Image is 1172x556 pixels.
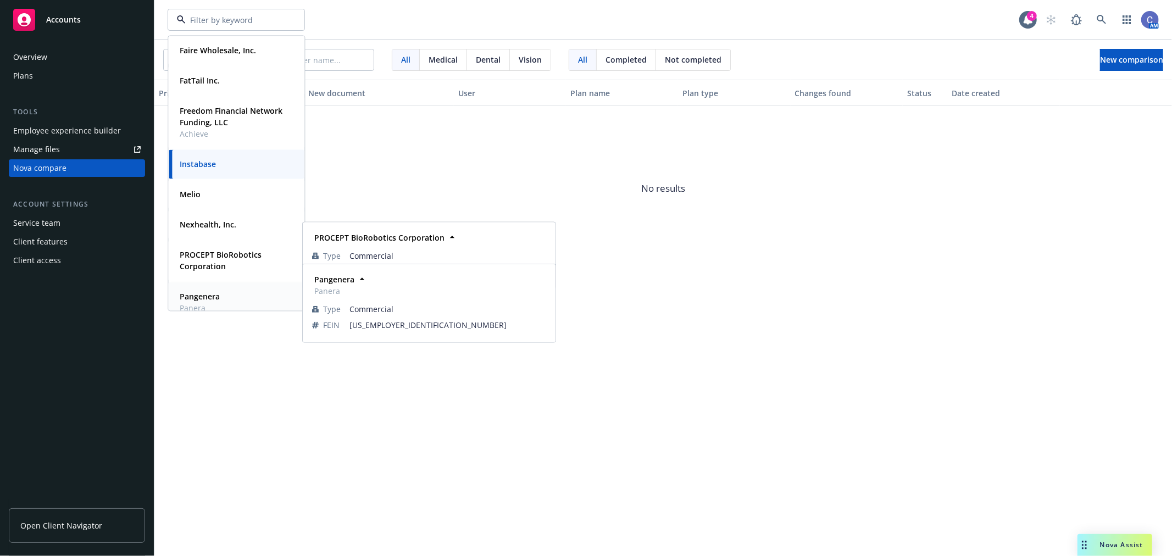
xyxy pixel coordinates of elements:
[13,252,61,269] div: Client access
[180,128,291,140] span: Achieve
[13,67,33,85] div: Plans
[9,199,145,210] div: Account settings
[13,48,47,66] div: Overview
[1116,9,1138,31] a: Switch app
[9,252,145,269] a: Client access
[903,80,948,106] button: Status
[9,214,145,232] a: Service team
[570,87,674,99] div: Plan name
[180,302,220,314] span: Panera
[323,319,340,331] span: FEIN
[9,67,145,85] a: Plans
[304,80,453,106] button: New document
[159,87,299,99] div: Prior document
[401,54,410,65] span: All
[952,87,1055,99] div: Date created
[180,219,236,230] strong: Nexhealth, Inc.
[180,249,262,271] strong: PROCEPT BioRobotics Corporation
[1027,11,1037,21] div: 4
[349,250,546,262] span: Commercial
[1100,540,1143,549] span: Nova Assist
[606,54,647,65] span: Completed
[20,520,102,531] span: Open Client Navigator
[180,189,201,199] strong: Melio
[13,159,66,177] div: Nova compare
[9,141,145,158] a: Manage files
[180,291,220,302] strong: Pangenera
[454,80,566,106] button: User
[13,122,121,140] div: Employee experience builder
[678,80,790,106] button: Plan type
[476,54,501,65] span: Dental
[323,303,341,315] span: Type
[795,87,898,99] div: Changes found
[458,87,562,99] div: User
[9,107,145,118] div: Tools
[154,106,1172,271] span: No results
[566,80,678,106] button: Plan name
[1077,534,1152,556] button: Nova Assist
[519,54,542,65] span: Vision
[180,45,256,55] strong: Faire Wholesale, Inc.
[1141,11,1159,29] img: photo
[791,80,903,106] button: Changes found
[1077,534,1091,556] div: Drag to move
[9,4,145,35] a: Accounts
[314,285,354,297] span: Panera
[9,233,145,251] a: Client features
[1100,54,1163,65] span: New comparison
[907,87,943,99] div: Status
[314,274,354,285] strong: Pangenera
[314,232,445,243] strong: PROCEPT BioRobotics Corporation
[46,15,81,24] span: Accounts
[349,303,546,315] span: Commercial
[1100,49,1163,71] button: New comparison
[13,214,60,232] div: Service team
[665,54,721,65] span: Not completed
[154,80,304,106] button: Prior document
[180,75,220,86] strong: FatTail Inc.
[1091,9,1113,31] a: Search
[180,105,282,127] strong: Freedom Financial Network Funding, LLC
[9,159,145,177] a: Nova compare
[1040,9,1062,31] a: Start snowing
[13,141,60,158] div: Manage files
[323,250,341,262] span: Type
[578,54,587,65] span: All
[180,159,216,169] strong: Instabase
[186,14,282,26] input: Filter by keyword
[349,319,546,331] span: [US_EMPLOYER_IDENTIFICATION_NUMBER]
[429,54,458,65] span: Medical
[9,48,145,66] a: Overview
[682,87,786,99] div: Plan type
[1065,9,1087,31] a: Report a Bug
[947,80,1059,106] button: Date created
[13,233,68,251] div: Client features
[9,122,145,140] a: Employee experience builder
[308,87,449,99] div: New document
